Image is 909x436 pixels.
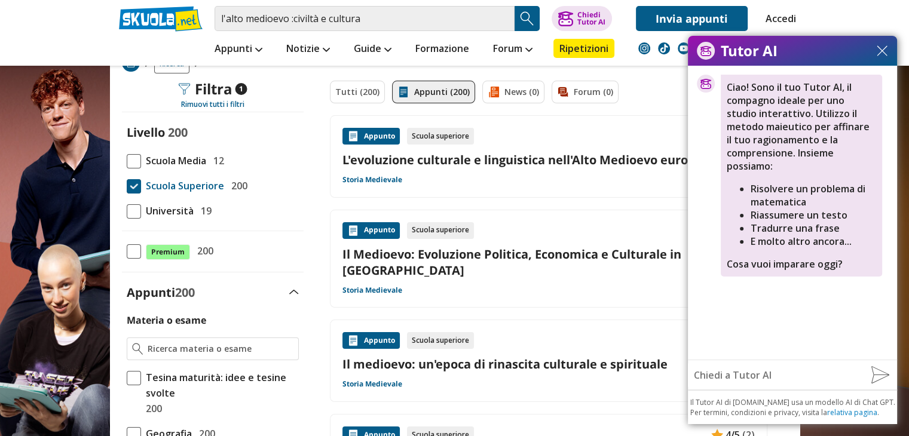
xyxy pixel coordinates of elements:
[638,42,650,54] img: instagram
[766,6,791,31] a: Accedi
[751,208,876,222] li: Riassumere un testo
[342,332,400,349] div: Appunto
[196,203,212,219] span: 19
[351,39,394,60] a: Guide
[342,222,400,239] div: Appunto
[721,75,882,277] div: Ciao! Sono il tuo Tutor AI, il compagno ideale per uno studio interattivo. Utilizzo il metodo mai...
[688,363,862,387] input: Chiedi a Tutor AI
[215,6,515,31] input: Cerca appunti, riassunti o versioni
[490,39,535,60] a: Forum
[658,42,670,54] img: tiktok
[700,79,711,89] img: tutorai_icon
[342,175,402,185] a: Storia Medievale
[347,130,359,142] img: Appunti contenuto
[392,81,475,103] a: Appunti (200)
[342,356,755,372] a: Il medioevo: un'epoca di rinascita culturale e spirituale
[552,6,612,31] button: ChiediTutor AI
[132,343,143,355] img: Ricerca materia o esame
[553,39,614,58] a: Ripetizioni
[515,6,540,31] button: Search Button
[330,81,385,103] a: Tutti (200)
[342,285,402,295] a: Storia Medievale
[751,235,876,248] li: E molto altro ancora...
[342,152,755,168] a: L'evoluzione culturale e linguistica nell'Alto Medioevo europeo
[192,243,213,259] span: 200
[289,290,299,294] img: Apri e chiudi sezione
[877,45,887,56] img: close
[175,284,195,300] span: 200
[178,81,247,97] div: Filtra
[342,379,402,389] a: Storia Medievale
[342,128,400,145] div: Appunto
[127,284,195,300] label: Appunti
[342,246,755,278] a: Il Medioevo: Evoluzione Politica, Economica e Culturale in [GEOGRAPHIC_DATA]
[407,332,474,349] div: Scuola superiore
[146,244,190,260] span: Premium
[141,178,224,194] span: Scuola Superiore
[751,222,876,235] li: Tradurre una frase
[577,11,605,26] div: Chiedi Tutor AI
[751,182,876,208] li: Risolvere un problema di matematica
[227,178,247,194] span: 200
[700,46,711,56] img: sendMessage
[127,314,206,327] label: Materia o esame
[678,42,690,54] img: youtube
[122,100,304,109] div: Rimuovi tutti i filtri
[347,225,359,237] img: Appunti contenuto
[141,153,206,168] span: Scuola Media
[518,10,536,27] img: Cerca appunti, riassunti o versioni
[636,6,748,31] a: Invia appunti
[141,203,194,219] span: Università
[235,83,247,95] span: 1
[127,124,165,140] label: Livello
[141,370,299,401] span: Tesina maturità: idee e tesine svolte
[209,153,224,168] span: 12
[168,124,188,140] span: 200
[148,343,293,355] input: Ricerca materia o esame
[212,39,265,60] a: Appunti
[397,86,409,98] img: Appunti filtro contenuto attivo
[412,39,472,60] a: Formazione
[688,389,897,424] div: Il Tutor AI di [DOMAIN_NAME] usa un modello AI di Chat GPT. Per termini, condizioni e privacy, vi...
[688,36,897,66] div: Tutor AI
[347,334,359,346] img: Appunti contenuto
[407,128,474,145] div: Scuola superiore
[407,222,474,239] div: Scuola superiore
[141,401,162,416] span: 200
[871,366,889,384] img: sendMessage
[283,39,333,60] a: Notizie
[178,83,190,95] img: Filtra filtri mobile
